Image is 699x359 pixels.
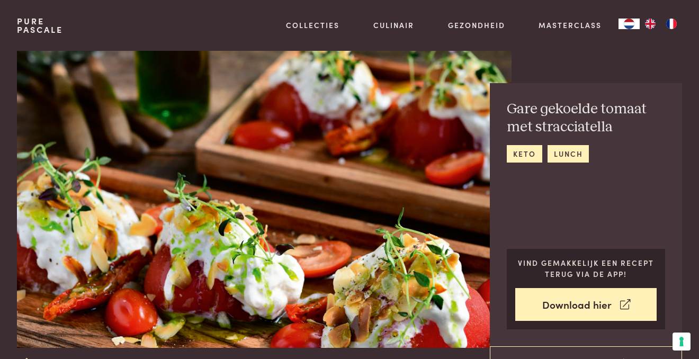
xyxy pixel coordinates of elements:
[619,19,640,29] div: Language
[640,19,661,29] a: EN
[17,17,63,34] a: PurePascale
[539,20,602,31] a: Masterclass
[286,20,339,31] a: Collecties
[619,19,640,29] a: NL
[548,145,589,163] a: lunch
[515,257,657,279] p: Vind gemakkelijk een recept terug via de app!
[673,333,691,351] button: Uw voorkeuren voor toestemming voor trackingtechnologieën
[507,100,665,137] h2: Gare gekoelde tomaat met stracciatella
[448,20,505,31] a: Gezondheid
[619,19,682,29] aside: Language selected: Nederlands
[507,145,542,163] a: keto
[515,288,657,321] a: Download hier
[640,19,682,29] ul: Language list
[661,19,682,29] a: FR
[17,51,512,348] img: Gare gekoelde tomaat met stracciatella
[373,20,414,31] a: Culinair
